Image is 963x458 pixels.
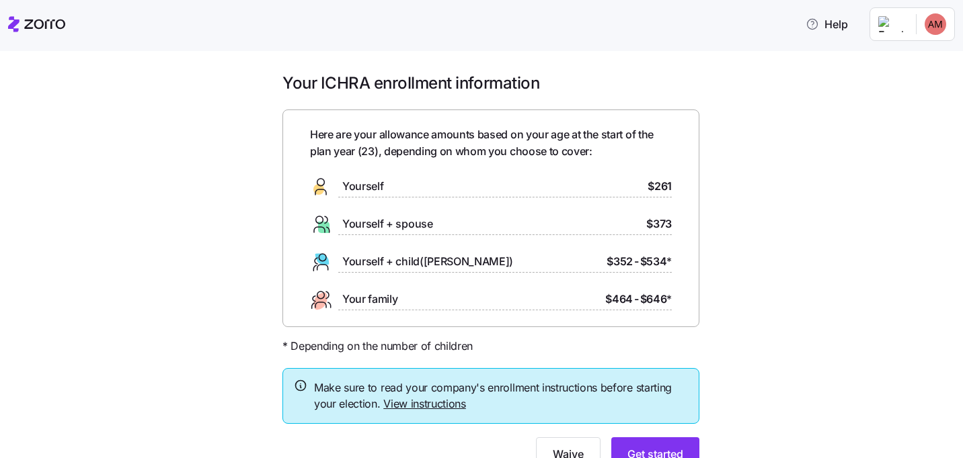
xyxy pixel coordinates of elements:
[342,178,383,195] span: Yourself
[634,291,639,308] span: -
[383,397,466,410] a: View instructions
[605,291,633,308] span: $464
[648,178,672,195] span: $261
[806,16,848,32] span: Help
[795,11,859,38] button: Help
[640,253,672,270] span: $534
[607,253,633,270] span: $352
[282,73,699,93] h1: Your ICHRA enrollment information
[878,16,905,32] img: Employer logo
[342,216,433,232] span: Yourself + spouse
[925,13,946,35] img: 2730f543937fbf747c2c5d9600535b0e
[342,291,397,308] span: Your family
[282,338,473,355] span: * Depending on the number of children
[314,379,688,413] span: Make sure to read your company's enrollment instructions before starting your election.
[342,253,513,270] span: Yourself + child([PERSON_NAME])
[634,253,639,270] span: -
[646,216,672,232] span: $373
[310,126,672,160] span: Here are your allowance amounts based on your age at the start of the plan year ( 23 ), depending...
[640,291,672,308] span: $646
